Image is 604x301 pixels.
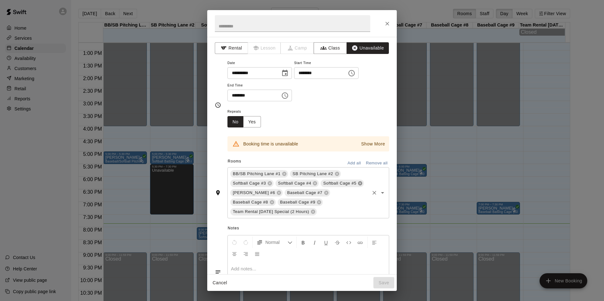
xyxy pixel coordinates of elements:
[240,237,251,248] button: Redo
[275,180,319,187] div: Softball Cage #4
[369,237,380,248] button: Left Align
[230,180,269,186] span: Softball Cage #3
[347,42,389,54] button: Unavailable
[285,189,330,197] div: Baseball Cage #7
[361,141,385,147] p: Show More
[229,237,240,248] button: Undo
[321,180,359,186] span: Softball Cage #5
[275,180,314,186] span: Softball Cage #4
[215,102,221,108] svg: Timing
[252,248,263,259] button: Justify Align
[215,42,248,54] button: Rental
[228,159,241,163] span: Rooms
[279,89,291,102] button: Choose time, selected time is 9:00 PM
[290,171,335,177] span: SB Pitching Lane #2
[265,239,287,245] span: Normal
[230,180,274,187] div: Softball Cage #3
[215,269,221,275] svg: Notes
[290,170,341,178] div: SB Pitching Lane #2
[345,67,358,80] button: Choose time, selected time is 8:30 PM
[227,108,266,116] span: Repeats
[278,198,323,206] div: Baseball Cage #9
[378,188,387,197] button: Open
[321,237,331,248] button: Format Underline
[210,277,230,289] button: Cancel
[228,223,389,233] span: Notes
[309,237,320,248] button: Format Italics
[355,237,365,248] button: Insert Link
[343,237,354,248] button: Insert Code
[294,59,359,68] span: Start Time
[278,199,318,205] span: Baseball Cage #9
[215,190,221,196] svg: Rooms
[229,248,240,259] button: Center Align
[230,189,283,197] div: [PERSON_NAME] #6
[332,237,343,248] button: Format Strikethrough
[344,158,364,168] button: Add all
[364,158,389,168] button: Remove all
[321,180,364,187] div: Softball Cage #5
[230,208,317,215] div: Team Rental [DATE] Special (2 Hours)
[240,248,251,259] button: Right Align
[382,18,393,29] button: Close
[230,190,278,196] span: [PERSON_NAME] #6
[243,116,261,128] button: Yes
[279,67,291,80] button: Choose date, selected date is Sep 16, 2025
[227,81,292,90] span: End Time
[359,139,387,149] button: Show More
[230,209,312,215] span: Team Rental [DATE] Special (2 Hours)
[314,42,347,54] button: Class
[243,138,298,150] div: Booking time is unavailable
[230,171,283,177] span: BB/SB Pitching Lane #1
[298,237,309,248] button: Format Bold
[227,59,292,68] span: Date
[254,237,295,248] button: Formatting Options
[370,188,379,197] button: Clear
[281,42,314,54] span: Camps can only be created in the Services page
[227,116,244,128] button: No
[285,190,325,196] span: Baseball Cage #7
[248,42,281,54] span: Lessons must be created in the Services page first
[230,199,271,205] span: Baseball Cage #8
[230,198,276,206] div: Baseball Cage #8
[227,116,261,128] div: outlined button group
[230,170,288,178] div: BB/SB Pitching Lane #1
